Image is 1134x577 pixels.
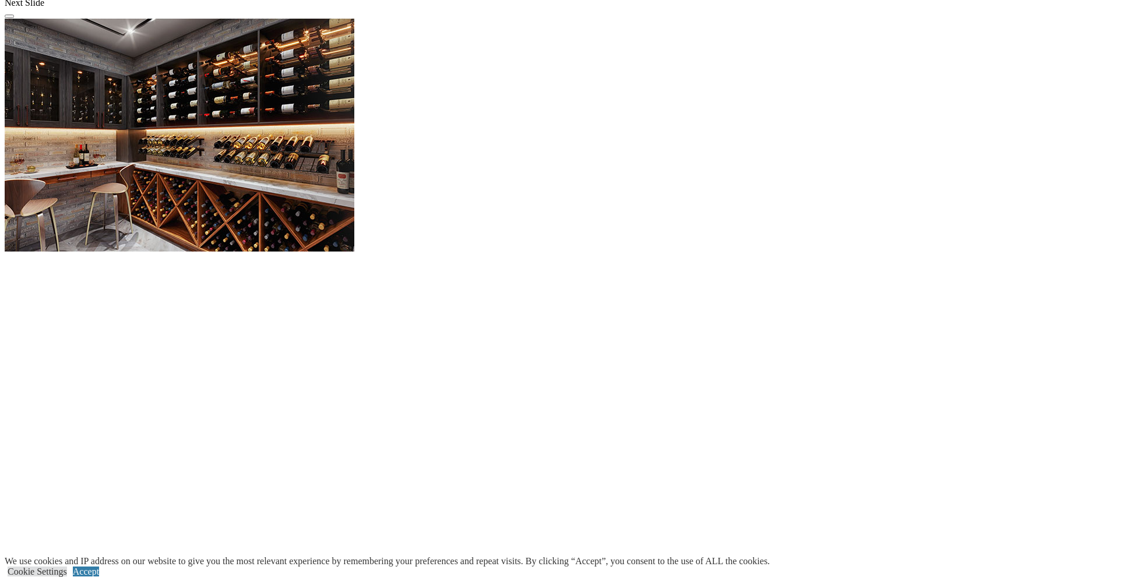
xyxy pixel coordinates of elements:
button: Click here to pause slide show [5,15,14,18]
a: Cookie Settings [8,567,67,576]
div: We use cookies and IP address on our website to give you the most relevant experience by remember... [5,556,770,567]
img: Banner for mobile view [5,19,354,252]
a: Accept [73,567,99,576]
